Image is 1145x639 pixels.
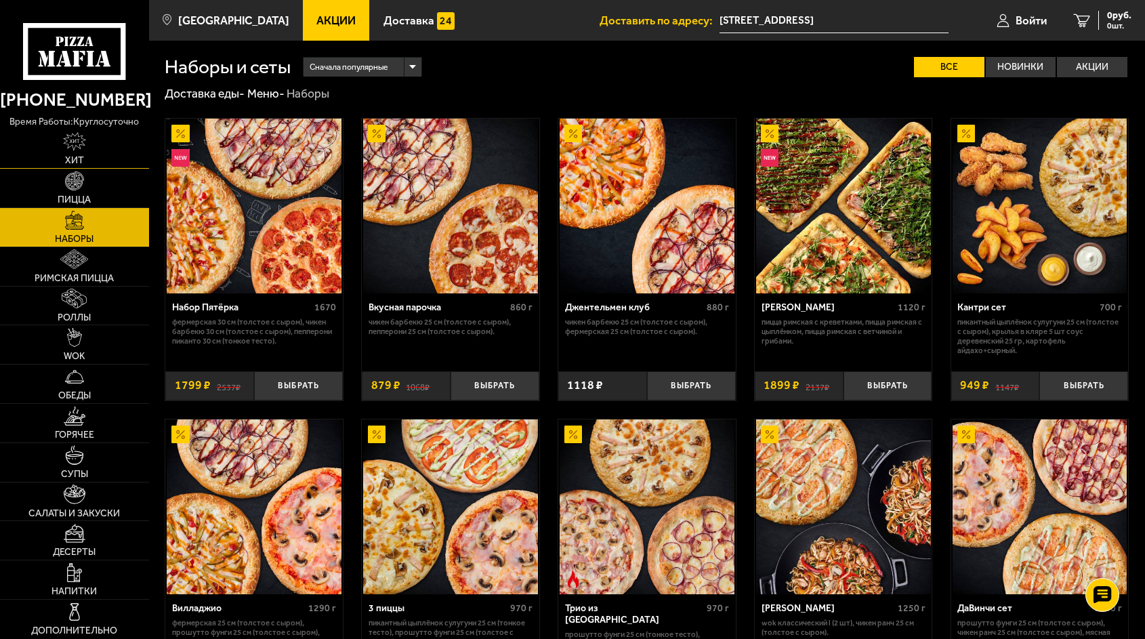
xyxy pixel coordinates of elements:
[564,426,582,443] img: Акционный
[957,125,975,142] img: Акционный
[178,15,289,26] span: [GEOGRAPHIC_DATA]
[406,379,430,392] s: 1068 ₽
[217,379,241,392] s: 2537 ₽
[898,602,925,614] span: 1250 г
[510,602,533,614] span: 970 г
[558,119,735,293] a: АкционныйДжентельмен клуб
[437,12,455,30] img: 15daf4d41897b9f0e9f617042186c801.svg
[565,302,703,314] div: Джентельмен клуб
[564,125,582,142] img: Акционный
[58,313,91,323] span: Роллы
[171,149,189,167] img: Новинка
[1100,302,1122,313] span: 700 г
[55,234,93,244] span: Наборы
[986,57,1056,77] label: Новинки
[1016,15,1047,26] span: Войти
[451,371,539,400] button: Выбрать
[951,419,1128,594] a: АкционныйДаВинчи сет
[362,419,539,594] a: Акционный3 пиццы
[762,302,894,314] div: [PERSON_NAME]
[565,603,703,626] div: Трио из [GEOGRAPHIC_DATA]
[995,379,1019,392] s: 1147 ₽
[957,426,975,443] img: Акционный
[957,302,1096,314] div: Кантри сет
[762,603,894,615] div: [PERSON_NAME]
[761,149,778,167] img: Новинка
[383,15,434,26] span: Доставка
[960,379,989,392] span: 949 ₽
[172,603,305,615] div: Вилладжио
[28,509,120,518] span: Салаты и закуски
[175,379,211,392] span: 1799 ₽
[363,419,538,594] img: 3 пиццы
[165,419,342,594] a: АкционныйВилладжио
[362,119,539,293] a: АкционныйВкусная парочка
[756,419,931,594] img: Вилла Капри
[58,195,91,205] span: Пицца
[31,626,117,636] span: Дополнительно
[764,379,799,392] span: 1899 ₽
[172,317,336,346] p: Фермерская 30 см (толстое с сыром), Чикен Барбекю 30 см (толстое с сыром), Пепперони Пиканто 30 с...
[761,125,778,142] img: Акционный
[369,302,507,314] div: Вкусная парочка
[316,15,356,26] span: Акции
[171,426,189,443] img: Акционный
[53,548,96,557] span: Десерты
[565,317,729,336] p: Чикен Барбекю 25 см (толстое с сыром), Фермерская 25 см (толстое с сыром).
[165,119,342,293] a: АкционныйНовинкаНабор Пятёрка
[898,302,925,313] span: 1120 г
[51,587,97,596] span: Напитки
[254,371,343,400] button: Выбрать
[755,419,932,594] a: АкционныйВилла Капри
[247,87,285,100] a: Меню-
[363,119,538,293] img: Вкусная парочка
[560,419,734,594] img: Трио из Рио
[314,302,336,313] span: 1670
[844,371,932,400] button: Выбрать
[647,371,736,400] button: Выбрать
[64,352,85,361] span: WOK
[564,571,582,588] img: Острое блюдо
[558,419,735,594] a: АкционныйОстрое блюдоТрио из Рио
[567,379,603,392] span: 1118 ₽
[171,125,189,142] img: Акционный
[600,15,720,26] span: Доставить по адресу:
[755,119,932,293] a: АкционныйНовинкаМама Миа
[914,57,984,77] label: Все
[35,274,114,283] span: Римская пицца
[369,603,507,615] div: 3 пиццы
[762,618,925,637] p: Wok классический L (2 шт), Чикен Ранч 25 см (толстое с сыром).
[1057,57,1127,77] label: Акции
[953,119,1127,293] img: Кантри сет
[167,419,341,594] img: Вилладжио
[1107,11,1131,20] span: 0 руб.
[761,426,778,443] img: Акционный
[165,87,245,100] a: Доставка еды-
[368,426,386,443] img: Акционный
[707,602,729,614] span: 970 г
[58,391,91,400] span: Обеды
[308,602,336,614] span: 1290 г
[762,317,925,346] p: Пицца Римская с креветками, Пицца Римская с цыплёнком, Пицца Римская с ветчиной и грибами.
[707,302,729,313] span: 880 г
[61,470,88,479] span: Супы
[287,86,329,102] div: Наборы
[756,119,931,293] img: Мама Миа
[65,156,84,165] span: Хит
[510,302,533,313] span: 860 г
[560,119,734,293] img: Джентельмен клуб
[951,119,1128,293] a: АкционныйКантри сет
[953,419,1127,594] img: ДаВинчи сет
[165,58,291,77] h1: Наборы и сеты
[371,379,400,392] span: 879 ₽
[167,119,341,293] img: Набор Пятёрка
[172,302,311,314] div: Набор Пятёрка
[806,379,829,392] s: 2137 ₽
[1039,371,1128,400] button: Выбрать
[55,430,94,440] span: Горячее
[957,603,1090,615] div: ДаВинчи сет
[957,317,1121,355] p: Пикантный цыплёнок сулугуни 25 см (толстое с сыром), крылья в кляре 5 шт соус деревенский 25 гр, ...
[369,317,533,336] p: Чикен Барбекю 25 см (толстое с сыром), Пепперони 25 см (толстое с сыром).
[368,125,386,142] img: Акционный
[720,8,949,33] input: Ваш адрес доставки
